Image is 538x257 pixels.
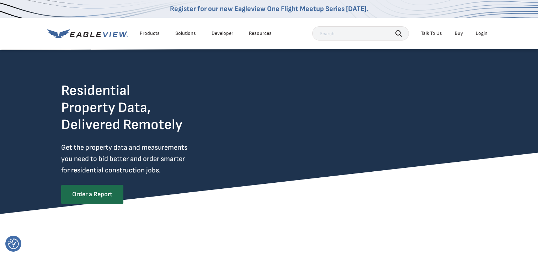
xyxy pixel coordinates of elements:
[212,30,233,37] a: Developer
[170,5,368,13] a: Register for our new Eagleview One Flight Meetup Series [DATE].
[61,142,217,176] p: Get the property data and measurements you need to bid better and order smarter for residential c...
[61,185,123,204] a: Order a Report
[8,239,19,249] img: Revisit consent button
[8,239,19,249] button: Consent Preferences
[140,30,160,37] div: Products
[421,30,442,37] div: Talk To Us
[61,82,182,133] h2: Residential Property Data, Delivered Remotely
[455,30,463,37] a: Buy
[312,26,409,41] input: Search
[476,30,488,37] div: Login
[249,30,272,37] div: Resources
[175,30,196,37] div: Solutions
